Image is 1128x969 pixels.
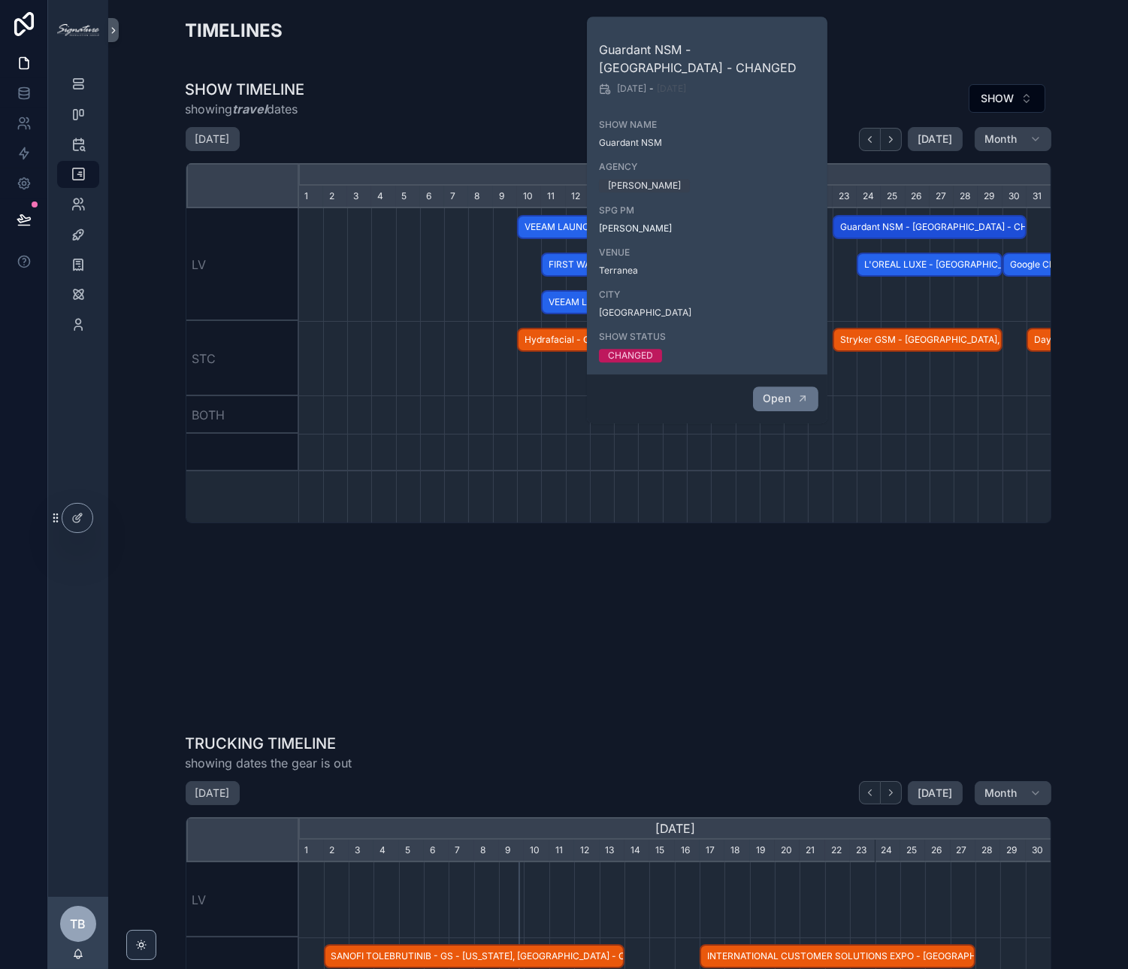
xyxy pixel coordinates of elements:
[624,840,649,862] div: 14
[701,944,974,969] span: INTERNATIONAL CUSTOMER SOLUTIONS EXPO - [GEOGRAPHIC_DATA], [GEOGRAPHIC_DATA] - CONFIRMED
[599,223,672,235] a: [PERSON_NAME]
[298,840,323,862] div: 1
[657,83,686,95] span: [DATE]
[724,840,749,862] div: 18
[599,204,815,217] span: SPG PM
[517,328,663,353] div: Hydrafacial - ORLANDO - HOLD
[519,328,661,353] span: Hydrafacial - ORLANDO - HOLD
[918,786,953,800] span: [DATE]
[71,915,86,933] span: TB
[549,840,574,862] div: 11
[324,840,349,862] div: 2
[975,127,1051,151] button: Month
[543,290,709,315] span: VEEAM LAUNCHPAD BO - [GEOGRAPHIC_DATA] - HOLD
[833,186,857,208] div: 23
[833,328,1002,353] div: Stryker GSM - Orlando, FL - CONFIRMED
[599,247,815,259] span: VENUE
[599,331,815,343] span: SHOW STATUS
[325,944,623,969] span: SANOFI TOLEBRUTINIB - GS - [US_STATE], [GEOGRAPHIC_DATA] - CONFIRMED
[186,396,299,434] div: BOTH
[700,944,975,969] div: INTERNATIONAL CUSTOMER SOLUTIONS EXPO - Orlando, FL - CONFIRMED
[541,290,711,315] div: VEEAM LAUNCHPAD BO - LAS VEGAS - HOLD
[900,840,925,862] div: 25
[1002,186,1027,208] div: 30
[574,840,599,862] div: 12
[186,321,299,396] div: STC
[675,840,700,862] div: 16
[984,132,1018,146] span: Month
[984,786,1018,800] span: Month
[468,186,492,208] div: 8
[753,386,818,411] button: Open
[954,186,978,208] div: 28
[298,186,322,208] div: 1
[186,733,352,754] h1: TRUCKING TIMELINE
[48,60,108,358] div: scrollable content
[298,163,1051,186] div: [DATE]
[195,786,230,801] h2: [DATE]
[233,101,268,117] em: travel
[881,186,905,208] div: 25
[541,253,687,277] div: FIRST WATCH MEETING - Las Vegas, NV - CONFIRMED
[649,83,654,95] span: -
[775,840,800,862] div: 20
[833,215,1027,240] div: Guardant NSM - Los Angeles - CHANGED
[930,186,954,208] div: 27
[186,18,283,43] h2: TIMELINES
[1027,186,1051,208] div: 31
[975,840,1000,862] div: 28
[543,253,685,277] span: FIRST WATCH MEETING - [GEOGRAPHIC_DATA], [GEOGRAPHIC_DATA] - CONFIRMED
[186,754,352,772] span: showing dates the gear is out
[541,186,565,208] div: 11
[978,186,1002,208] div: 29
[1000,840,1025,862] div: 29
[906,186,930,208] div: 26
[424,840,449,862] div: 6
[347,186,371,208] div: 3
[324,944,624,969] div: SANOFI TOLEBRUTINIB - GS - New York, NY - CONFIRMED
[608,179,681,192] div: [PERSON_NAME]
[918,132,953,146] span: [DATE]
[499,840,524,862] div: 9
[186,100,305,118] span: showing dates
[323,186,347,208] div: 2
[981,91,1015,106] span: SHOW
[969,84,1045,113] button: Select Button
[519,215,685,240] span: VEEAM LAUNCHPAD THEATER - [GEOGRAPHIC_DATA] - CONFIRMED
[195,132,230,147] h2: [DATE]
[925,840,950,862] div: 26
[825,840,850,862] div: 22
[875,840,900,862] div: 24
[599,137,815,149] span: Guardant NSM
[617,83,646,95] span: [DATE]
[908,781,963,805] button: [DATE]
[449,840,473,862] div: 7
[186,79,305,100] h1: SHOW TIMELINE
[599,119,815,131] span: SHOW NAME
[186,862,299,937] div: LV
[524,840,549,862] div: 10
[599,265,815,277] span: Terranea
[371,186,395,208] div: 4
[608,349,653,362] div: CHANGED
[850,840,875,862] div: 23
[373,840,398,862] div: 4
[649,840,674,862] div: 15
[444,186,468,208] div: 7
[57,24,99,36] img: App logo
[857,253,1002,277] div: L'OREAL LUXE - LAS VEGAS - CONFIRMED
[834,215,1025,240] span: Guardant NSM - [GEOGRAPHIC_DATA] - CHANGED
[566,186,590,208] div: 12
[186,208,299,321] div: LV
[396,186,420,208] div: 5
[517,186,541,208] div: 10
[700,840,724,862] div: 17
[600,840,624,862] div: 13
[298,817,1051,840] div: [DATE]
[763,392,791,405] span: Open
[951,840,975,862] div: 27
[750,840,775,862] div: 19
[517,215,687,240] div: VEEAM LAUNCHPAD THEATER - LAS VEGAS - CONFIRMED
[599,289,815,301] span: CITY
